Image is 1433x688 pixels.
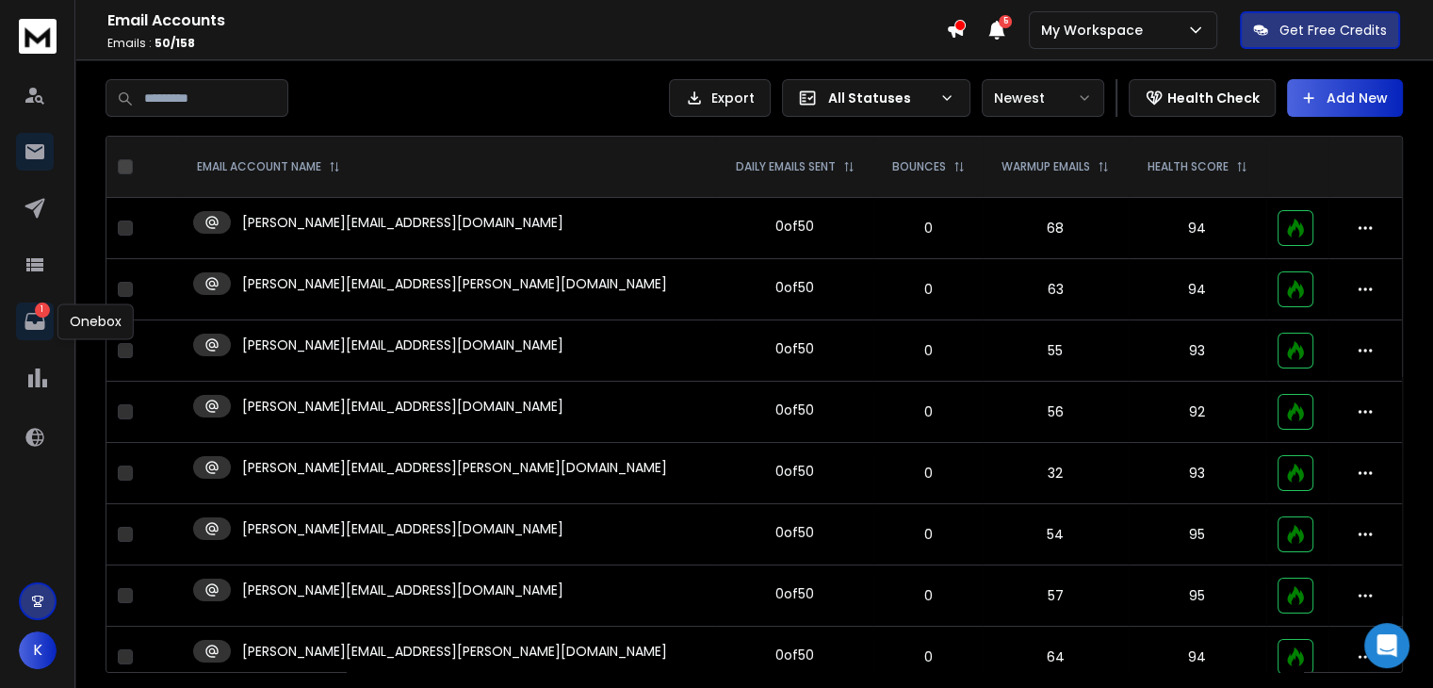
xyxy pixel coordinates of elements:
[1148,159,1229,174] p: HEALTH SCORE
[242,397,563,416] p: [PERSON_NAME][EMAIL_ADDRESS][DOMAIN_NAME]
[983,443,1129,504] td: 32
[1287,79,1403,117] button: Add New
[242,519,563,538] p: [PERSON_NAME][EMAIL_ADDRESS][DOMAIN_NAME]
[885,647,971,666] p: 0
[1279,21,1387,40] p: Get Free Credits
[885,280,971,299] p: 0
[57,303,134,339] div: Onebox
[983,320,1129,382] td: 55
[107,36,946,51] p: Emails :
[1167,89,1260,107] p: Health Check
[1001,159,1090,174] p: WARMUP EMAILS
[983,382,1129,443] td: 56
[16,303,54,340] a: 1
[35,303,50,318] p: 1
[1129,259,1266,320] td: 94
[1129,320,1266,382] td: 93
[983,198,1129,259] td: 68
[242,642,667,661] p: [PERSON_NAME][EMAIL_ADDRESS][PERSON_NAME][DOMAIN_NAME]
[885,341,971,360] p: 0
[983,259,1129,320] td: 63
[1129,627,1266,688] td: 94
[892,159,946,174] p: BOUNCES
[1041,21,1150,40] p: My Workspace
[197,159,340,174] div: EMAIL ACCOUNT NAME
[1129,79,1276,117] button: Health Check
[885,219,971,238] p: 0
[775,646,814,664] div: 0 of 50
[828,89,932,107] p: All Statuses
[19,631,57,669] button: K
[669,79,771,117] button: Export
[242,581,563,599] p: [PERSON_NAME][EMAIL_ADDRESS][DOMAIN_NAME]
[242,274,667,293] p: [PERSON_NAME][EMAIL_ADDRESS][PERSON_NAME][DOMAIN_NAME]
[1129,198,1266,259] td: 94
[242,213,563,232] p: [PERSON_NAME][EMAIL_ADDRESS][DOMAIN_NAME]
[1129,443,1266,504] td: 93
[885,464,971,483] p: 0
[775,462,814,481] div: 0 of 50
[242,336,563,354] p: [PERSON_NAME][EMAIL_ADDRESS][DOMAIN_NAME]
[1129,504,1266,565] td: 95
[242,458,667,477] p: [PERSON_NAME][EMAIL_ADDRESS][PERSON_NAME][DOMAIN_NAME]
[982,79,1104,117] button: Newest
[1129,382,1266,443] td: 92
[107,9,946,32] h1: Email Accounts
[983,565,1129,627] td: 57
[1364,623,1409,668] div: Open Intercom Messenger
[885,586,971,605] p: 0
[736,159,836,174] p: DAILY EMAILS SENT
[1240,11,1400,49] button: Get Free Credits
[1129,565,1266,627] td: 95
[775,584,814,603] div: 0 of 50
[983,504,1129,565] td: 54
[155,35,195,51] span: 50 / 158
[775,401,814,419] div: 0 of 50
[775,278,814,297] div: 0 of 50
[775,217,814,236] div: 0 of 50
[999,15,1012,28] span: 5
[885,525,971,544] p: 0
[983,627,1129,688] td: 64
[885,402,971,421] p: 0
[775,339,814,358] div: 0 of 50
[19,19,57,54] img: logo
[775,523,814,542] div: 0 of 50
